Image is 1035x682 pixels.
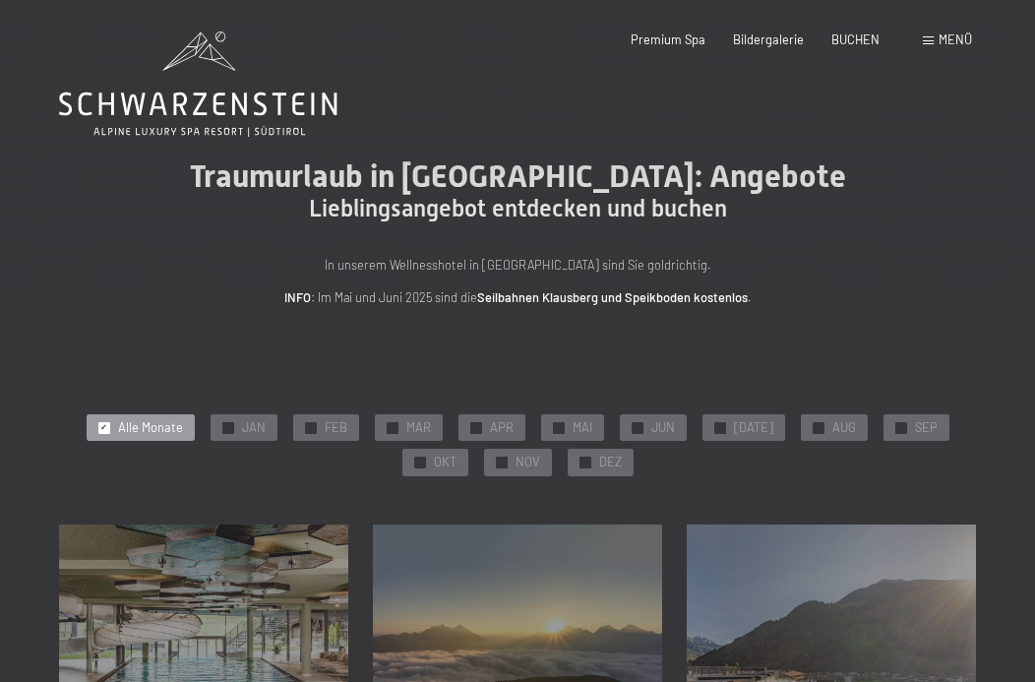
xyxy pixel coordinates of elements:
[416,458,423,468] span: ✓
[224,422,231,433] span: ✓
[716,422,723,433] span: ✓
[124,255,911,275] p: In unserem Wellnesshotel in [GEOGRAPHIC_DATA] sind Sie goldrichtig.
[477,289,748,305] strong: Seilbahnen Klausberg und Speikboden kostenlos
[242,419,266,437] span: JAN
[406,419,431,437] span: MAR
[472,422,479,433] span: ✓
[516,454,540,471] span: NOV
[599,454,622,471] span: DEZ
[815,422,822,433] span: ✓
[190,157,846,195] span: Traumurlaub in [GEOGRAPHIC_DATA]: Angebote
[734,419,773,437] span: [DATE]
[832,419,856,437] span: AUG
[309,195,727,222] span: Lieblingsangebot entdecken und buchen
[634,422,640,433] span: ✓
[118,419,183,437] span: Alle Monate
[307,422,314,433] span: ✓
[915,419,938,437] span: SEP
[555,422,562,433] span: ✓
[733,31,804,47] a: Bildergalerie
[100,422,107,433] span: ✓
[284,289,311,305] strong: INFO
[831,31,880,47] a: BUCHEN
[631,31,705,47] a: Premium Spa
[325,419,347,437] span: FEB
[389,422,396,433] span: ✓
[434,454,457,471] span: OKT
[581,458,588,468] span: ✓
[897,422,904,433] span: ✓
[651,419,675,437] span: JUN
[939,31,972,47] span: Menü
[490,419,514,437] span: APR
[124,287,911,307] p: : Im Mai und Juni 2025 sind die .
[498,458,505,468] span: ✓
[573,419,592,437] span: MAI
